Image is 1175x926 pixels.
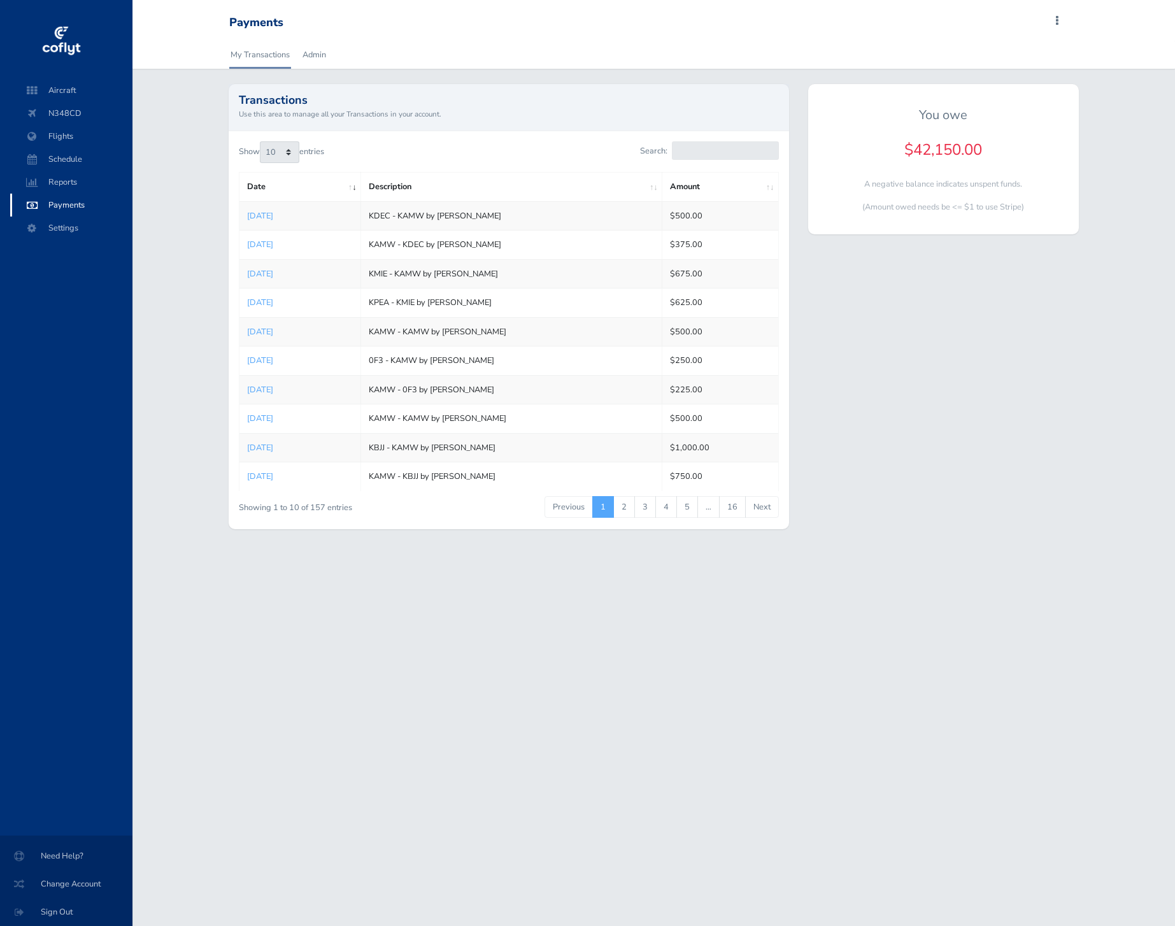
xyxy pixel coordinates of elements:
span: Payments [23,194,120,217]
th: Amount: activate to sort column ascending [662,173,779,201]
span: Need Help? [15,844,117,867]
h5: You owe [818,108,1069,123]
td: 0F3 - KAMW by [PERSON_NAME] [360,346,662,375]
td: $500.00 [662,201,779,230]
span: N348CD [23,102,120,125]
a: 16 [719,496,746,518]
a: 1 [592,496,614,518]
p: (Amount owed needs be <= $1 to use Stripe) [818,201,1069,213]
a: [DATE] [247,210,273,222]
td: $225.00 [662,375,779,404]
a: 5 [676,496,698,518]
select: Showentries [260,141,299,163]
span: Settings [23,217,120,239]
td: $250.00 [662,346,779,375]
span: Schedule [23,148,120,171]
a: Next [745,496,779,518]
a: [DATE] [247,268,273,280]
a: My Transactions [229,41,291,69]
label: Show entries [239,141,324,163]
a: 2 [613,496,635,518]
a: [DATE] [247,384,273,395]
input: Search: [672,141,779,160]
a: 4 [655,496,677,518]
label: Search: [640,141,778,160]
span: Flights [23,125,120,148]
th: Date: activate to sort column ascending [239,173,361,201]
td: $750.00 [662,462,779,491]
td: KAMW - KAMW by [PERSON_NAME] [360,404,662,433]
a: [DATE] [247,471,273,482]
a: [DATE] [247,442,273,453]
a: Admin [301,41,327,69]
a: [DATE] [247,413,273,424]
td: KAMW - KBJJ by [PERSON_NAME] [360,462,662,491]
div: Payments [229,16,283,30]
a: [DATE] [247,297,273,308]
td: $625.00 [662,288,779,317]
td: KAMW - KAMW by [PERSON_NAME] [360,317,662,346]
td: $500.00 [662,404,779,433]
span: Reports [23,171,120,194]
td: KDEC - KAMW by [PERSON_NAME] [360,201,662,230]
a: [DATE] [247,239,273,250]
h4: $42,150.00 [818,141,1069,159]
h2: Transactions [239,94,778,106]
th: Description: activate to sort column ascending [360,173,662,201]
td: KAMW - 0F3 by [PERSON_NAME] [360,375,662,404]
span: Sign Out [15,901,117,923]
td: $675.00 [662,259,779,288]
td: KBJJ - KAMW by [PERSON_NAME] [360,433,662,462]
p: A negative balance indicates unspent funds. [818,178,1069,190]
td: $1,000.00 [662,433,779,462]
a: 3 [634,496,656,518]
span: Aircraft [23,79,120,102]
td: $375.00 [662,231,779,259]
span: Change Account [15,873,117,895]
td: KPEA - KMIE by [PERSON_NAME] [360,288,662,317]
a: [DATE] [247,355,273,366]
td: KMIE - KAMW by [PERSON_NAME] [360,259,662,288]
a: [DATE] [247,326,273,338]
td: $500.00 [662,317,779,346]
td: KAMW - KDEC by [PERSON_NAME] [360,231,662,259]
img: coflyt logo [40,22,82,61]
div: Showing 1 to 10 of 157 entries [239,495,454,515]
small: Use this area to manage all your Transactions in your account. [239,108,778,120]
